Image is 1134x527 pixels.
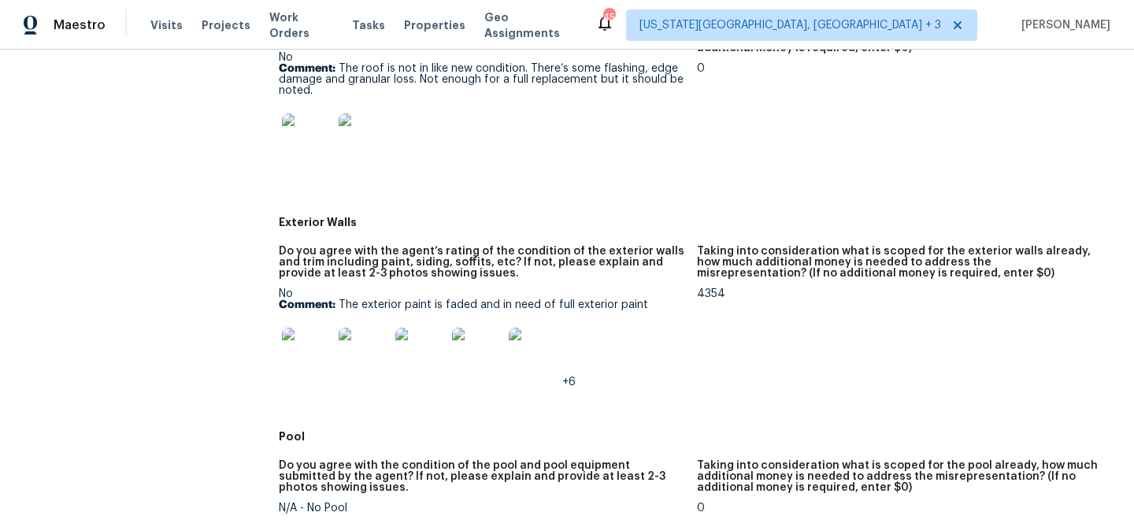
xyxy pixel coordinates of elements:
[484,9,576,41] span: Geo Assignments
[279,52,684,173] div: No
[352,20,385,31] span: Tasks
[279,288,684,388] div: No
[697,63,1102,74] div: 0
[279,299,335,310] b: Comment:
[150,17,183,33] span: Visits
[404,17,465,33] span: Properties
[279,429,1115,444] h5: Pool
[269,9,334,41] span: Work Orders
[54,17,106,33] span: Maestro
[279,503,684,514] div: N/A - No Pool
[603,9,614,25] div: 45
[279,299,684,310] p: The exterior paint is faded and in need of full exterior paint
[279,214,1115,230] h5: Exterior Walls
[697,503,1102,514] div: 0
[279,63,335,74] b: Comment:
[697,288,1102,299] div: 4354
[202,17,250,33] span: Projects
[639,17,941,33] span: [US_STATE][GEOGRAPHIC_DATA], [GEOGRAPHIC_DATA] + 3
[697,246,1102,279] h5: Taking into consideration what is scoped for the exterior walls already, how much additional mone...
[562,377,576,388] span: +6
[697,460,1102,493] h5: Taking into consideration what is scoped for the pool already, how much additional money is neede...
[1015,17,1110,33] span: [PERSON_NAME]
[279,246,684,279] h5: Do you agree with the agent’s rating of the condition of the exterior walls and trim including pa...
[279,460,684,493] h5: Do you agree with the condition of the pool and pool equipment submitted by the agent? If not, pl...
[279,63,684,96] p: The roof is not in like new condition. There’s some flashing, edge damage and granular loss. Not ...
